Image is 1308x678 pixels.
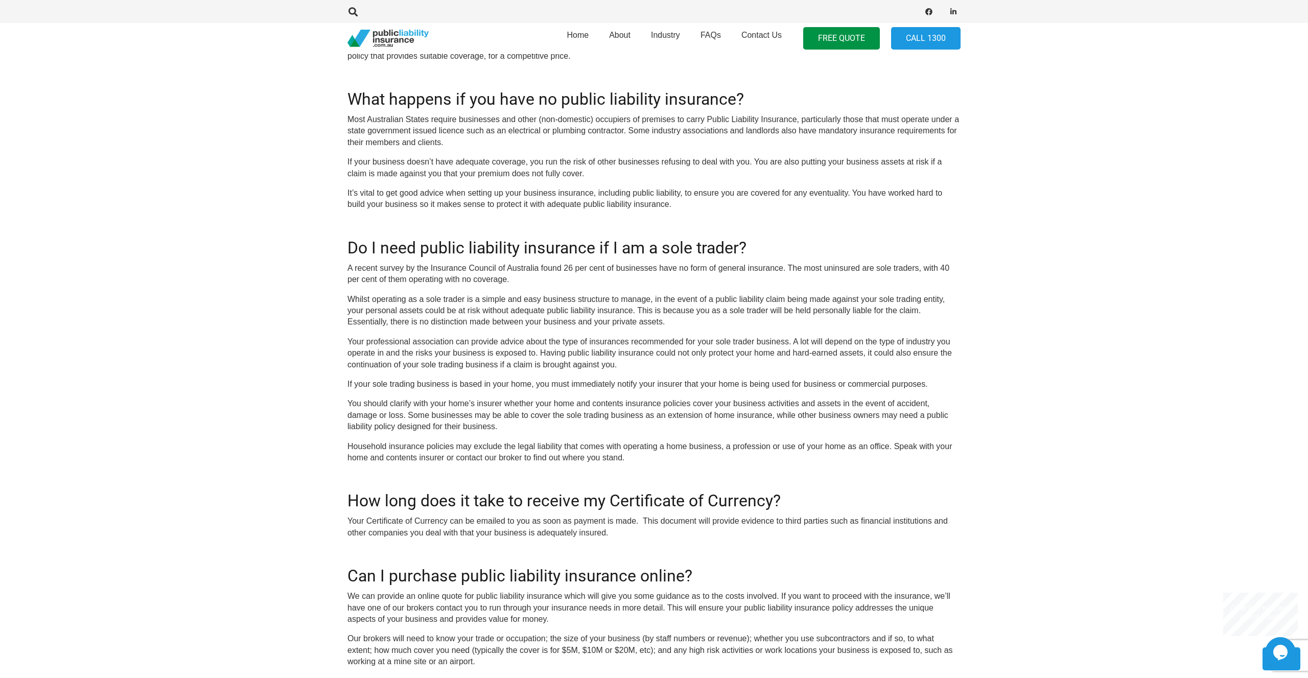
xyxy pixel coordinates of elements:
a: FREE QUOTE [803,27,880,50]
h2: How long does it take to receive my Certificate of Currency? [347,479,961,510]
p: Whilst operating as a sole trader is a simple and easy business structure to manage, in the event... [347,294,961,328]
p: You should clarify with your home’s insurer whether your home and contents insurance policies cov... [347,398,961,432]
a: Home [556,20,599,57]
a: Back to top [1263,647,1300,670]
p: Most Australian States require businesses and other (non-domestic) occupiers of premises to carry... [347,114,961,148]
iframe: chat widget [1223,593,1298,636]
a: Call 1300 [891,27,961,50]
p: It’s vital to get good advice when setting up your business insurance, including public liability... [347,188,961,211]
iframe: chat widget [1265,637,1298,668]
span: About [609,31,630,39]
a: LinkedIn [946,5,961,19]
p: Our brokers will need to know your trade or occupation; the size of your business (by staff numbe... [347,633,961,667]
h2: Can I purchase public liability insurance online? [347,554,961,586]
p: Household insurance policies may exclude the legal liability that comes with operating a home bus... [347,441,961,464]
span: Industry [651,31,680,39]
a: About [599,20,641,57]
h2: Do I need public liability insurance if I am a sole trader? [347,226,961,258]
p: We can provide an online quote for public liability insurance which will give you some guidance a... [347,591,961,625]
a: pli_logotransparent [347,30,429,48]
a: Contact Us [731,20,792,57]
a: Search [343,7,363,16]
p: Your Certificate of Currency can be emailed to you as soon as payment is made. This document will... [347,516,961,539]
p: If your business doesn’t have adequate coverage, you run the risk of other businesses refusing to... [347,156,961,179]
p: Your professional association can provide advice about the type of insurances recommended for you... [347,336,961,370]
a: Facebook [922,5,936,19]
span: Home [567,31,589,39]
a: Industry [641,20,690,57]
h2: What happens if you have no public liability insurance? [347,77,961,109]
span: FAQs [700,31,721,39]
span: Contact Us [741,31,782,39]
p: A recent survey by the Insurance Council of Australia found 26 per cent of businesses have no for... [347,263,961,286]
a: FAQs [690,20,731,57]
p: If your sole trading business is based in your home, you must immediately notify your insurer tha... [347,379,961,390]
